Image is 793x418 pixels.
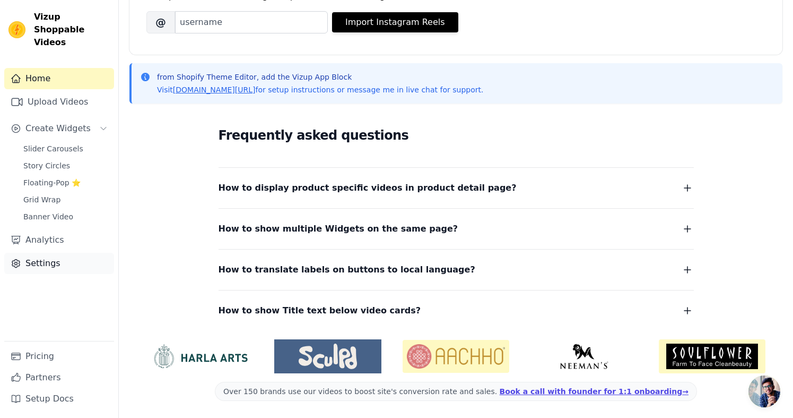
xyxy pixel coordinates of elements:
div: Domain: [DOMAIN_NAME] [28,28,117,36]
span: How to display product specific videos in product detail page? [219,181,517,195]
button: How to show multiple Widgets on the same page? [219,221,694,236]
span: Grid Wrap [23,194,60,205]
a: Upload Videos [4,91,114,113]
a: Open chat [748,376,780,407]
img: tab_keywords_by_traffic_grey.svg [107,62,116,70]
img: Neeman's [530,344,637,369]
a: Book a call with founder for 1:1 onboarding [500,387,689,396]
img: tab_domain_overview_orange.svg [31,62,39,70]
span: Banner Video [23,211,73,222]
img: Soulflower [659,339,765,373]
span: @ [146,11,175,33]
img: website_grey.svg [17,28,25,36]
img: Aachho [403,340,509,373]
a: Analytics [4,229,114,251]
h2: Frequently asked questions [219,125,694,146]
a: [DOMAIN_NAME][URL] [173,86,256,94]
a: Story Circles [17,158,114,173]
img: HarlaArts [146,344,253,369]
button: How to translate labels on buttons to local language? [219,262,694,277]
img: Sculpd US [274,344,381,369]
a: Settings [4,253,114,274]
span: Floating-Pop ⭐ [23,177,81,188]
span: How to show multiple Widgets on the same page? [219,221,458,236]
a: Banner Video [17,209,114,224]
img: Vizup [8,21,25,38]
a: Home [4,68,114,89]
a: Floating-Pop ⭐ [17,175,114,190]
p: from Shopify Theme Editor, add the Vizup App Block [157,72,483,82]
a: Grid Wrap [17,192,114,207]
div: Domain Overview [42,63,95,70]
span: How to translate labels on buttons to local language? [219,262,475,277]
img: logo_orange.svg [17,17,25,25]
button: How to display product specific videos in product detail page? [219,181,694,195]
div: Keywords by Traffic [119,63,175,70]
button: Import Instagram Reels [332,12,458,32]
a: Slider Carousels [17,141,114,156]
span: Slider Carousels [23,143,83,154]
span: How to show Title text below video cards? [219,303,421,318]
input: username [175,11,328,33]
button: Create Widgets [4,118,114,139]
a: Partners [4,367,114,388]
div: v 4.0.25 [30,17,52,25]
a: Setup Docs [4,388,114,410]
button: How to show Title text below video cards? [219,303,694,318]
span: Vizup Shoppable Videos [34,11,110,49]
p: Visit for setup instructions or message me in live chat for support. [157,84,483,95]
a: Pricing [4,346,114,367]
span: Create Widgets [25,122,91,135]
span: Story Circles [23,160,70,171]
